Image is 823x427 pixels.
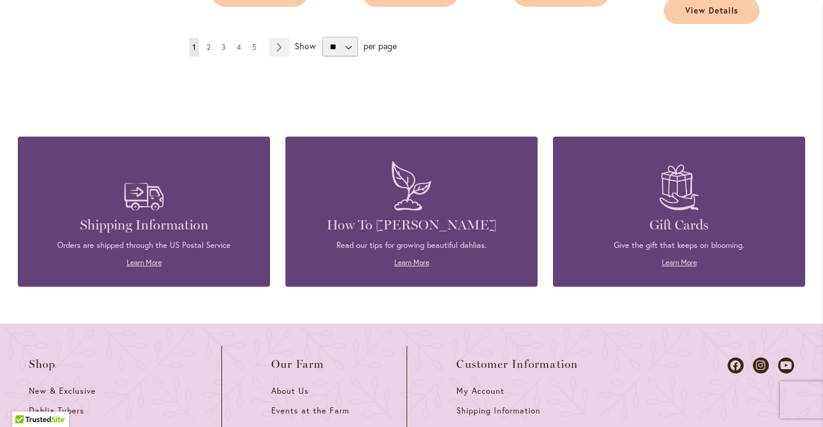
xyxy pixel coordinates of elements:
span: Shop [29,358,56,370]
span: About Us [271,386,309,396]
span: Events at the Farm [271,405,349,416]
span: Shipping Information [456,405,540,416]
span: Show [295,40,316,52]
span: Dahlia Tubers [29,405,84,416]
p: Orders are shipped through the US Postal Service [36,240,252,251]
span: 1 [193,42,196,52]
p: Read our tips for growing beautiful dahlias. [304,240,519,251]
span: 4 [237,42,241,52]
a: 2 [204,38,213,57]
a: Learn More [394,258,429,267]
span: My Account [456,386,504,396]
span: Our Farm [271,358,324,370]
a: 5 [249,38,260,57]
p: Give the gift that keeps on blooming. [571,240,787,251]
a: Dahlias on Instagram [753,357,769,373]
span: 2 [207,42,210,52]
a: 3 [218,38,229,57]
span: New & Exclusive [29,386,96,396]
span: per page [364,40,397,52]
h4: Gift Cards [571,217,787,234]
h4: Shipping Information [36,217,252,234]
a: Dahlias on Youtube [778,357,794,373]
span: Customer Information [456,358,578,370]
a: 4 [234,38,244,57]
iframe: Launch Accessibility Center [9,383,44,418]
span: 3 [221,42,226,52]
h4: How To [PERSON_NAME] [304,217,519,234]
span: 5 [252,42,256,52]
a: Learn More [127,258,162,267]
a: Dahlias on Facebook [728,357,744,373]
span: View Details [685,6,738,16]
a: Learn More [662,258,697,267]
